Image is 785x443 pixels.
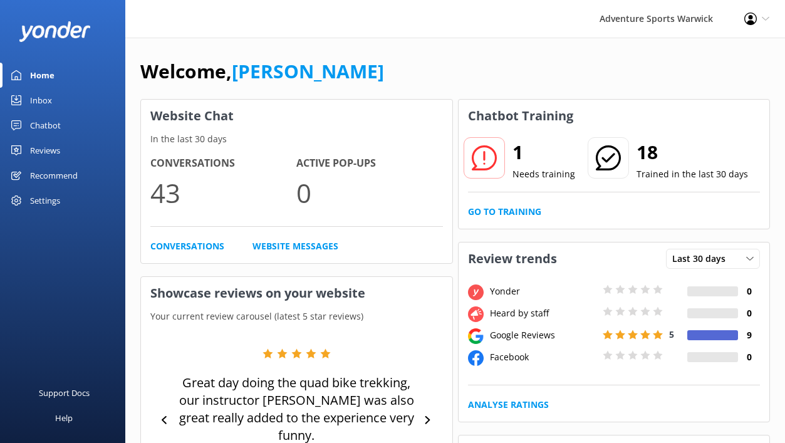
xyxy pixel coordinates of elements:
h3: Review trends [459,242,566,275]
a: Go to Training [468,205,541,219]
div: Facebook [487,350,600,364]
div: Support Docs [39,380,90,405]
div: Heard by staff [487,306,600,320]
div: Reviews [30,138,60,163]
h4: Conversations [150,155,296,172]
div: Help [55,405,73,430]
div: Inbox [30,88,52,113]
div: Yonder [487,284,600,298]
span: Last 30 days [672,252,733,266]
a: Website Messages [252,239,338,253]
p: Your current review carousel (latest 5 star reviews) [141,310,452,323]
img: yonder-white-logo.png [19,21,91,42]
h2: 1 [512,137,575,167]
h4: 0 [738,306,760,320]
h1: Welcome, [140,56,384,86]
a: Analyse Ratings [468,398,549,412]
a: [PERSON_NAME] [232,58,384,84]
div: Google Reviews [487,328,600,342]
span: 5 [669,328,674,340]
h4: 0 [738,284,760,298]
h4: Active Pop-ups [296,155,442,172]
h3: Website Chat [141,100,452,132]
div: Recommend [30,163,78,188]
div: Settings [30,188,60,213]
h2: 18 [637,137,748,167]
h3: Showcase reviews on your website [141,277,452,310]
h4: 9 [738,328,760,342]
p: Needs training [512,167,575,181]
p: 0 [296,172,442,214]
h3: Chatbot Training [459,100,583,132]
div: Home [30,63,55,88]
h4: 0 [738,350,760,364]
p: 43 [150,172,296,214]
a: Conversations [150,239,224,253]
div: Chatbot [30,113,61,138]
p: Trained in the last 30 days [637,167,748,181]
p: In the last 30 days [141,132,452,146]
